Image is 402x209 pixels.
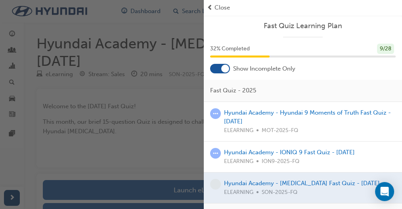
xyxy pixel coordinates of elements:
span: Fast Quiz - 2025 [210,86,256,95]
span: 32 % Completed [210,44,250,54]
span: Show Incomplete Only [233,64,295,73]
span: learningRecordVerb_ATTEMPT-icon [210,148,221,159]
a: Hyundai Academy - IONIQ 9 Fast Quiz - [DATE] [224,149,355,156]
span: Close [214,3,230,12]
a: Hyundai Academy - Hyundai 9 Moments of Truth Fast Quiz - [DATE] [224,109,391,125]
span: learningRecordVerb_NONE-icon [210,179,221,190]
div: Open Intercom Messenger [375,182,394,201]
span: learningRecordVerb_ATTEMPT-icon [210,108,221,119]
span: ION9-2025-FQ [262,157,299,166]
button: prev-iconClose [207,3,399,12]
span: prev-icon [207,3,213,12]
a: Fast Quiz Learning Plan [210,21,396,31]
span: MOT-2025-FQ [262,126,298,135]
span: ELEARNING [224,126,253,135]
div: 9 / 28 [377,44,394,54]
span: ELEARNING [224,157,253,166]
